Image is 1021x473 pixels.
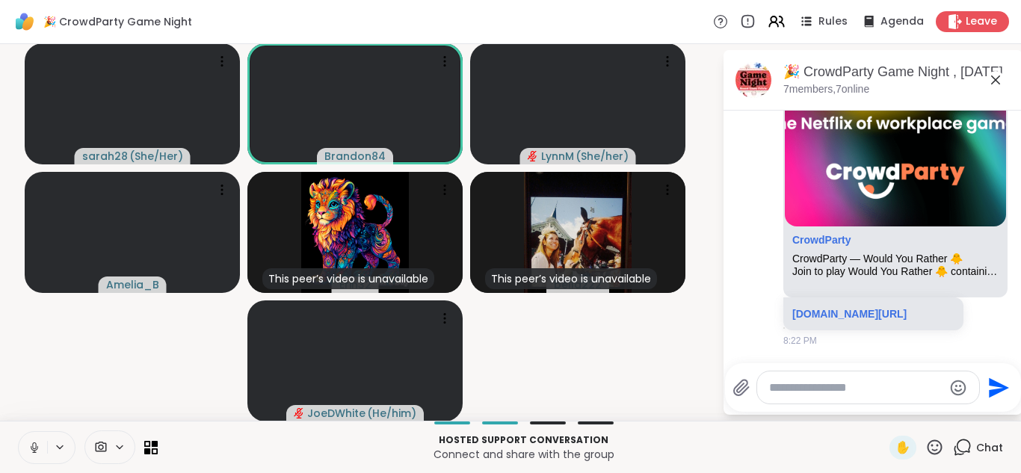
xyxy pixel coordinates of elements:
[783,334,817,347] span: 8:22 PM
[818,14,848,29] span: Rules
[735,62,771,98] img: 🎉 CrowdParty Game Night , Oct 07
[43,14,192,29] span: 🎉 CrowdParty Game Night
[301,172,409,293] img: Erin32
[324,149,386,164] span: Brandon84
[528,151,538,161] span: audio-muted
[294,408,304,418] span: audio-muted
[82,149,128,164] span: sarah28
[880,14,924,29] span: Agenda
[792,234,851,246] a: Attachment
[541,149,574,164] span: LynnM
[485,268,657,289] div: This peer’s video is unavailable
[262,268,434,289] div: This peer’s video is unavailable
[792,253,999,265] div: CrowdParty — Would You Rather 🐥
[980,371,1014,404] button: Send
[769,380,943,395] textarea: Type your message
[783,63,1011,81] div: 🎉 CrowdParty Game Night , [DATE]
[129,149,183,164] span: ( She/Her )
[966,14,997,29] span: Leave
[307,406,365,421] span: JoeDWhite
[167,447,880,462] p: Connect and share with the group
[367,406,416,421] span: ( He/him )
[792,265,999,278] div: Join to play Would You Rather 🐥 containing Would You Rather and Rock Paper Scissors!
[12,9,37,34] img: ShareWell Logomark
[576,149,629,164] span: ( She/her )
[785,40,1006,226] img: CrowdParty — Would You Rather 🐥
[895,439,910,457] span: ✋
[949,379,967,397] button: Emoji picker
[976,440,1003,455] span: Chat
[524,172,632,293] img: bella222
[106,277,159,292] span: Amelia_B
[167,433,880,447] p: Hosted support conversation
[783,82,869,97] p: 7 members, 7 online
[792,308,907,320] a: [DOMAIN_NAME][URL]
